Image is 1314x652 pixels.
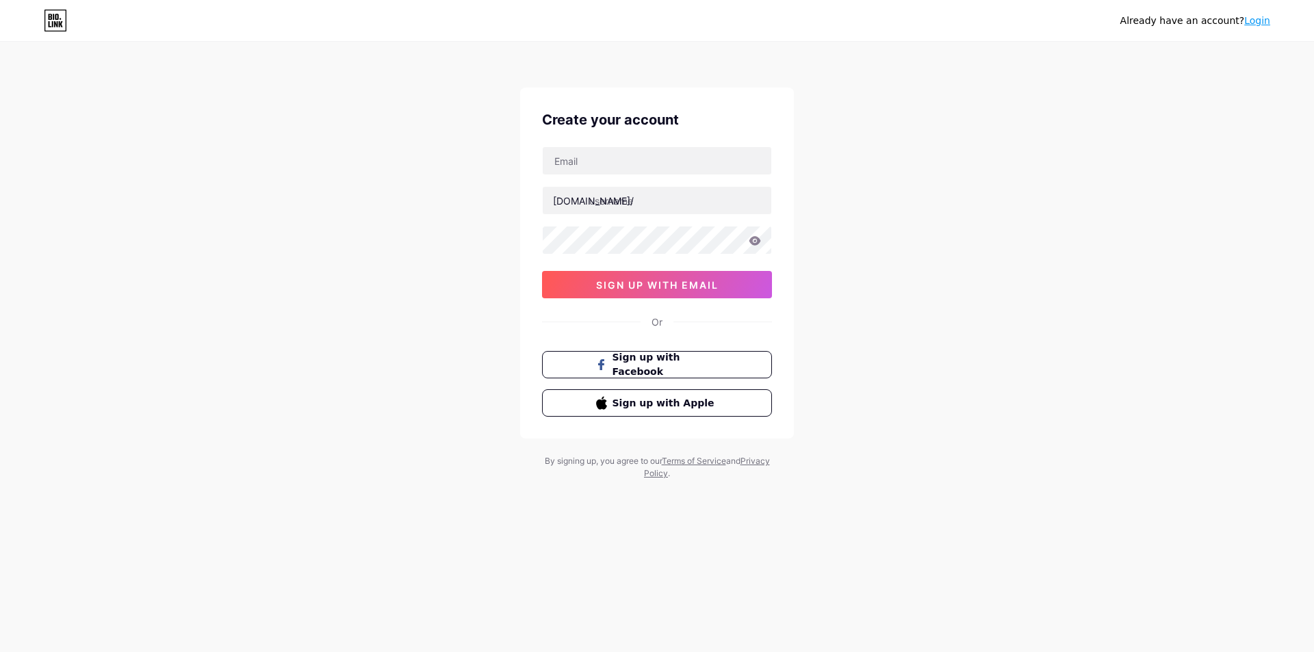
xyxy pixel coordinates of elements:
a: Terms of Service [662,456,726,466]
span: Sign up with Apple [613,396,719,410]
div: By signing up, you agree to our and . [541,455,773,480]
input: Email [543,147,771,174]
div: Already have an account? [1120,14,1270,28]
div: Or [652,315,662,329]
button: Sign up with Facebook [542,351,772,378]
button: sign up with email [542,271,772,298]
button: Sign up with Apple [542,389,772,417]
span: sign up with email [596,279,719,291]
span: Sign up with Facebook [613,350,719,379]
div: Create your account [542,109,772,130]
input: username [543,187,771,214]
div: [DOMAIN_NAME]/ [553,194,634,208]
a: Login [1244,15,1270,26]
